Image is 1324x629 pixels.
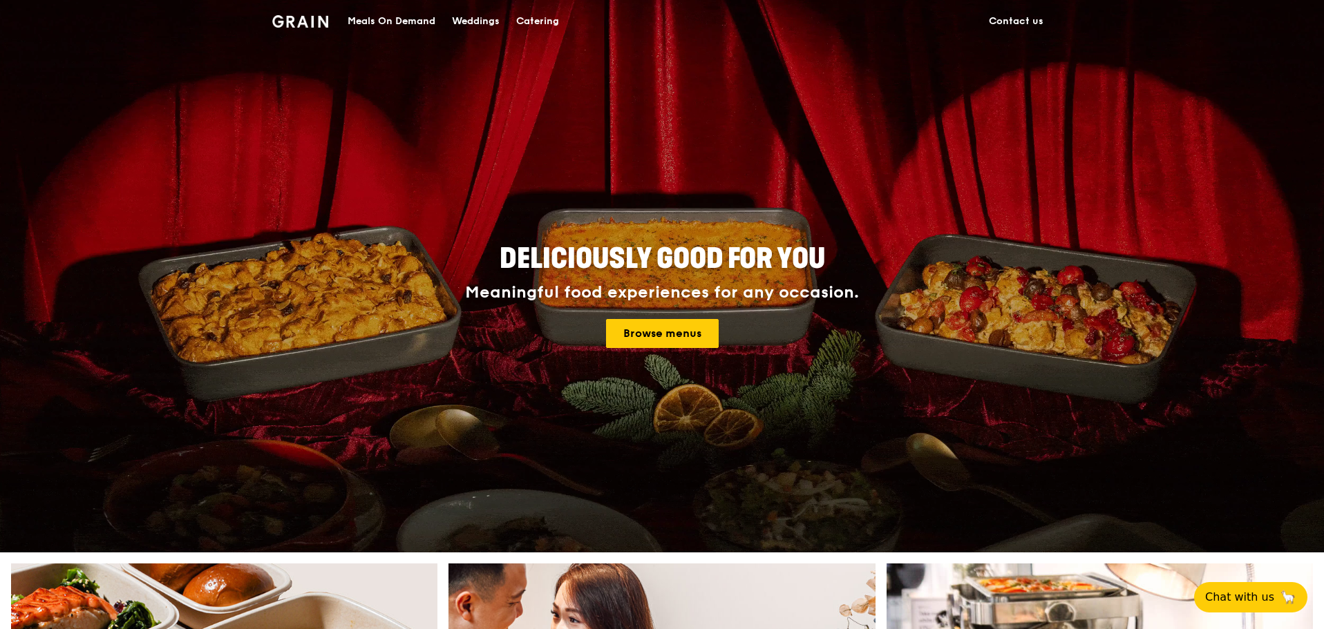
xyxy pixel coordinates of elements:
a: Catering [508,1,567,42]
div: Catering [516,1,559,42]
span: Chat with us [1205,589,1274,606]
div: Weddings [452,1,500,42]
span: Deliciously good for you [500,242,825,275]
div: Meals On Demand [348,1,435,42]
span: 🦙 [1280,589,1296,606]
a: Browse menus [606,319,719,348]
a: Contact us [981,1,1052,42]
button: Chat with us🦙 [1194,582,1307,612]
img: Grain [272,15,328,28]
div: Meaningful food experiences for any occasion. [413,283,911,302]
a: Weddings [444,1,508,42]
